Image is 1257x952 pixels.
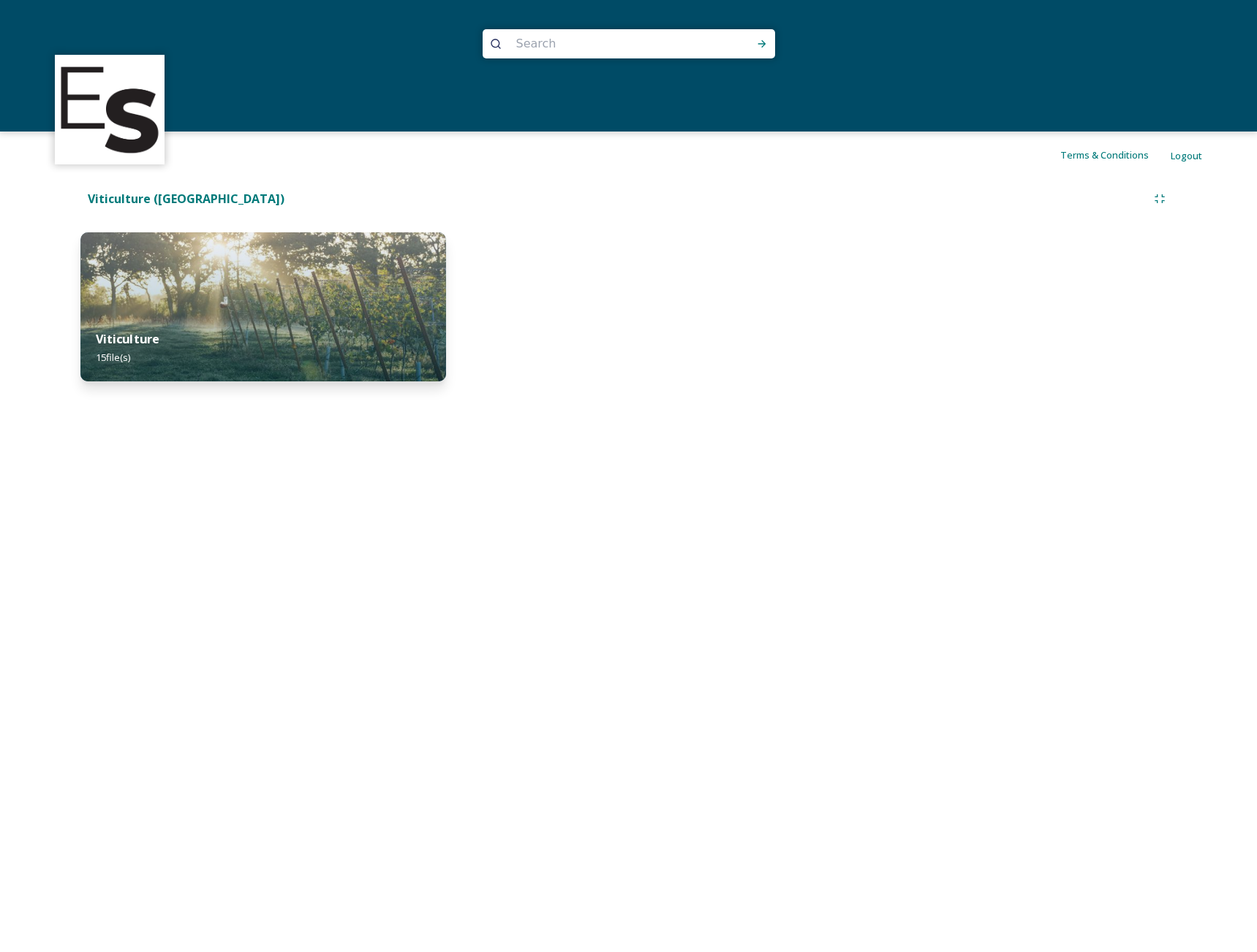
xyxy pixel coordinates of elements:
[80,232,445,381] img: 74841ea2-0a3a-4a2b-b748-84050af31c03.jpg
[1060,146,1171,164] a: Terms & Conditions
[96,351,131,364] span: 15 file(s)
[509,28,709,60] input: Search
[1060,148,1149,161] span: Terms & Conditions
[96,331,160,347] strong: Viticulture
[88,191,284,207] strong: Viticulture ([GEOGRAPHIC_DATA])
[1171,149,1202,162] span: Logout
[57,57,163,163] img: WSCC%20ES%20Socials%20Icon%20-%20Secondary%20-%20Black.jpg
